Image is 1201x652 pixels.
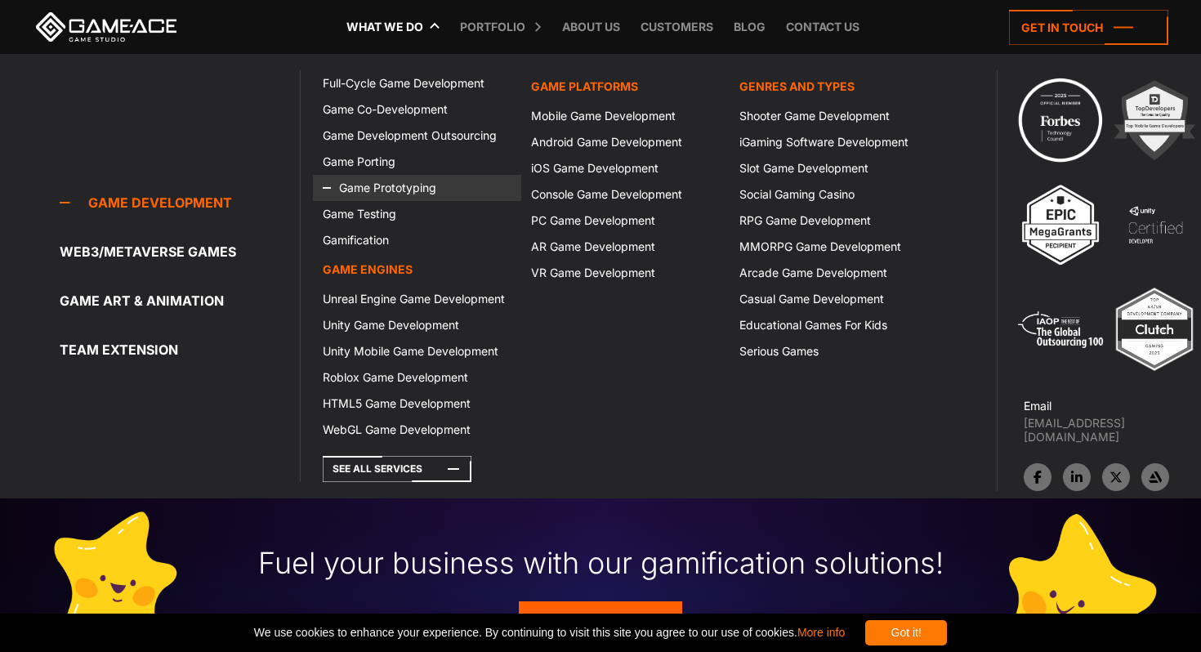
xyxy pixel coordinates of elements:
a: Game Co-Development [313,96,521,123]
a: [EMAIL_ADDRESS][DOMAIN_NAME] [1024,416,1201,444]
a: Genres and Types [730,70,938,103]
a: Console Game Development [521,181,730,208]
img: Technology council badge program ace 2025 game ace [1016,75,1105,165]
a: Shooter Game Development [730,103,938,129]
a: Educational Games For Kids [730,312,938,338]
strong: Email [1024,399,1051,413]
a: Gamification [313,227,521,253]
a: Team Extension [60,333,299,366]
a: Game platforms [521,70,730,103]
span: We use cookies to enhance your experience. By continuing to visit this site you agree to our use ... [254,620,845,645]
a: Full-Cycle Game Development [313,70,521,96]
a: Web3/Metaverse Games [60,235,299,268]
a: HTML5 Game Development [313,391,521,417]
a: Android Game Development [521,129,730,155]
a: Arcade Game Development [730,260,938,286]
img: 2 [1109,75,1199,165]
a: More info [797,626,845,639]
a: Get in touch [1009,10,1168,45]
a: Unreal Engine Game Development [313,286,521,312]
img: Top ar vr development company gaming 2025 game ace [1109,284,1199,374]
a: Game Art & Animation [60,284,299,317]
a: iOS Game Development [521,155,730,181]
a: Serious Games [730,338,938,364]
a: Game development [60,186,299,219]
a: RPG Game Development [730,208,938,234]
a: Unity Game Development [313,312,521,338]
img: 5 [1016,284,1105,374]
a: PC Game Development [521,208,730,234]
a: Contact Us [519,601,682,636]
a: Game Porting [313,149,521,175]
a: iGaming Software Development [730,129,938,155]
div: Got it! [865,620,947,645]
a: Mobile Game Development [521,103,730,129]
a: Slot Game Development [730,155,938,181]
a: Game Testing [313,201,521,227]
a: Social Gaming Casino [730,181,938,208]
a: Unity Mobile Game Development [313,338,521,364]
a: Roblox Game Development [313,364,521,391]
a: Game Development Outsourcing [313,123,521,149]
a: Casual Game Development [730,286,938,312]
img: 4 [1110,180,1200,270]
a: WebGL Game Development [313,417,521,443]
a: AR Game Development [521,234,730,260]
a: Game Prototyping [313,175,521,201]
a: VR Game Development [521,260,730,286]
a: Game Engines [313,253,521,286]
a: See All Services [323,456,471,482]
img: 3 [1016,180,1105,270]
a: MMORPG Game Development [730,234,938,260]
